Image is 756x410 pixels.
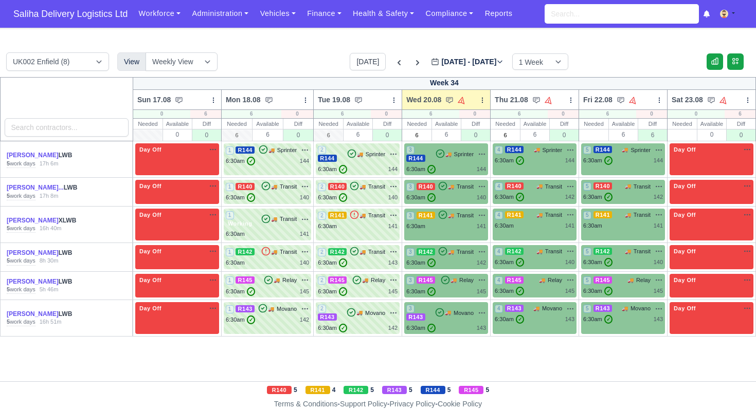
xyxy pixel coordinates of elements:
span: 5 [583,211,591,219]
div: 0 [727,129,755,141]
div: 144 [654,156,663,165]
span: Transit [280,248,297,256]
span: 3 [406,248,415,256]
a: Privacy Policy [390,400,436,408]
span: ✓ [516,258,524,267]
span: ✓ [604,258,613,267]
span: R144 [593,146,613,153]
span: R141 [593,211,613,218]
div: 6:30am [495,193,524,201]
span: Day Off [137,305,164,312]
span: 1 [226,276,234,285]
label: [DATE] - [DATE] [431,56,503,68]
span: Relay [282,276,297,285]
div: 144 [565,156,574,165]
span: ✓ [247,287,255,296]
div: Available [253,119,282,129]
div: 0 [636,110,667,118]
span: 5 [583,182,591,191]
div: 0 [668,110,725,118]
span: Day Off [672,248,698,255]
span: Transit [634,211,651,219]
div: Diff [638,119,667,129]
div: 6:30am [226,230,245,238]
span: 1 [226,248,234,256]
strong: 5 [7,193,10,199]
div: 16h 40m [40,225,62,233]
span: 4 [495,182,503,191]
span: Thu 21.08 [495,95,528,105]
span: 🚚 [536,211,543,219]
div: 6 [520,129,549,140]
span: Relay [371,276,385,285]
span: 🚚 [536,182,543,190]
span: Sprinter [543,146,563,155]
a: Cookie Policy [438,400,482,408]
div: 140 [388,193,398,202]
div: 6:30am [583,221,602,230]
div: 6:30am [226,258,245,267]
span: Transit [545,211,562,219]
div: Needed [133,119,163,129]
div: 145 [300,287,309,296]
div: work days [7,192,35,200]
span: R142 [236,248,255,255]
div: Diff [283,119,313,129]
div: Available [520,119,549,129]
div: 141 [654,221,663,230]
span: Day Off [672,211,698,218]
span: 1 [226,183,234,191]
span: R145 [328,276,347,284]
span: 🚚 [448,248,454,256]
span: ✓ [247,193,255,202]
a: Administration [186,4,254,24]
div: 17h 6m [40,160,59,168]
div: 144 [477,165,486,174]
span: 🚚 [268,146,275,154]
div: 144 [300,157,309,165]
div: 6:30am [406,165,436,174]
span: Sun 17.08 [137,95,171,105]
span: Movano [631,304,651,313]
span: Day Off [137,146,164,153]
span: Day Off [672,305,698,312]
div: LWB [7,151,114,160]
div: 6 [609,129,638,140]
strong: 5 [7,160,10,166]
span: Transit [545,182,562,191]
span: Transit [634,247,651,256]
div: LWB [7,183,114,192]
div: 145 [565,287,574,295]
a: Health & Safety [347,4,420,24]
div: Diff [727,119,755,129]
span: Day Off [137,182,164,190]
span: R141 [505,211,524,218]
div: 8h 30m [40,257,59,265]
div: 17h 8m [40,192,59,200]
a: [PERSON_NAME] [7,217,59,224]
span: 4 [495,211,503,219]
span: Sprinter [277,146,297,155]
span: R144 [406,155,425,162]
span: 3 [406,183,415,191]
a: [PERSON_NAME] [7,249,59,256]
span: ✓ [427,165,436,174]
a: Saliha Delivery Logistics Ltd [8,4,133,24]
span: 5 [583,146,591,154]
span: Transit [368,248,385,256]
div: 0 [283,129,313,141]
a: [PERSON_NAME]... [7,184,64,191]
span: R141 [328,212,347,219]
span: Tue 19.08 [318,95,350,105]
span: 🚚 [533,305,539,312]
span: 🚚 [359,248,366,256]
span: Movano [365,309,385,318]
span: Working [226,220,255,227]
span: 3 [406,146,415,154]
span: 🚚 [271,183,277,191]
div: 143 [388,258,398,267]
div: 6:30am [318,193,347,202]
span: 3 [406,212,415,220]
div: 6:30am [406,222,425,231]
